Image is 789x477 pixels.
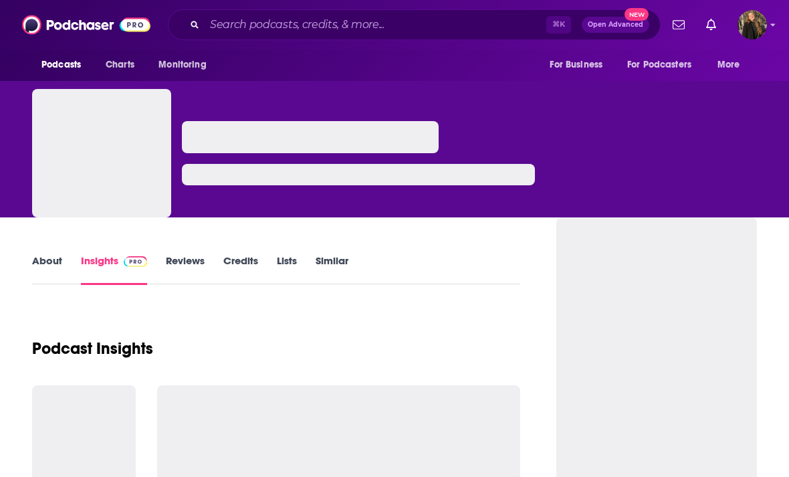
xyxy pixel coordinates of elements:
[166,254,205,285] a: Reviews
[158,56,206,74] span: Monitoring
[540,52,619,78] button: open menu
[32,52,98,78] button: open menu
[205,14,546,35] input: Search podcasts, credits, & more...
[701,13,721,36] a: Show notifications dropdown
[81,254,147,285] a: InsightsPodchaser Pro
[618,52,711,78] button: open menu
[717,56,740,74] span: More
[277,254,297,285] a: Lists
[97,52,142,78] a: Charts
[550,56,602,74] span: For Business
[738,10,767,39] span: Logged in as anamarquis
[168,9,661,40] div: Search podcasts, credits, & more...
[667,13,690,36] a: Show notifications dropdown
[708,52,757,78] button: open menu
[588,21,643,28] span: Open Advanced
[106,56,134,74] span: Charts
[738,10,767,39] img: User Profile
[124,256,147,267] img: Podchaser Pro
[316,254,348,285] a: Similar
[546,16,571,33] span: ⌘ K
[223,254,258,285] a: Credits
[625,8,649,21] span: New
[149,52,223,78] button: open menu
[22,12,150,37] img: Podchaser - Follow, Share and Rate Podcasts
[32,339,153,359] h1: Podcast Insights
[41,56,81,74] span: Podcasts
[627,56,691,74] span: For Podcasters
[738,10,767,39] button: Show profile menu
[32,254,62,285] a: About
[582,17,649,33] button: Open AdvancedNew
